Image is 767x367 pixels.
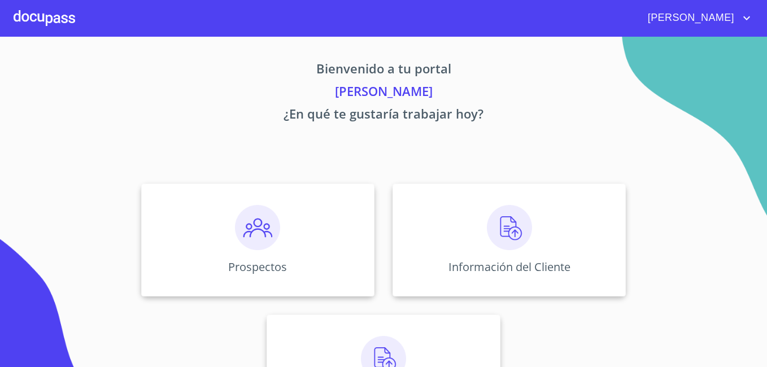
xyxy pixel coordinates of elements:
button: account of current user [639,9,753,27]
img: prospectos.png [235,205,280,250]
p: Prospectos [228,259,287,274]
span: [PERSON_NAME] [639,9,740,27]
p: Bienvenido a tu portal [36,59,731,82]
p: [PERSON_NAME] [36,82,731,104]
p: ¿En qué te gustaría trabajar hoy? [36,104,731,127]
img: carga.png [487,205,532,250]
p: Información del Cliente [448,259,570,274]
